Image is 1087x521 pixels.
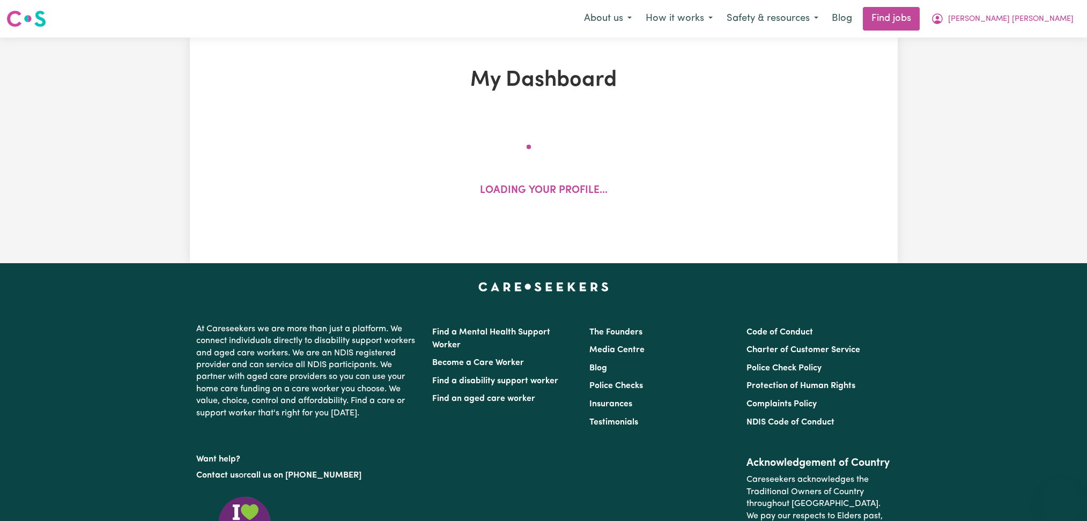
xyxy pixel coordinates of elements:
span: [PERSON_NAME] [PERSON_NAME] [948,13,1074,25]
a: Contact us [196,471,239,480]
a: Find a disability support worker [432,377,558,385]
a: Police Check Policy [746,364,822,373]
a: Find a Mental Health Support Worker [432,328,550,349]
button: About us [577,8,639,30]
img: Careseekers logo [6,9,46,28]
a: Careseekers home page [478,282,609,291]
h1: My Dashboard [314,68,773,93]
button: Safety & resources [720,8,825,30]
a: Find an aged care worker [432,395,535,403]
p: Loading your profile... [480,183,608,199]
a: Police Checks [589,382,643,390]
a: Become a Care Worker [432,359,524,367]
a: call us on [PHONE_NUMBER] [247,471,361,480]
p: or [196,465,419,486]
p: At Careseekers we are more than just a platform. We connect individuals directly to disability su... [196,319,419,423]
a: The Founders [589,328,642,337]
iframe: Button to launch messaging window [1044,478,1078,512]
a: NDIS Code of Conduct [746,418,834,427]
a: Media Centre [589,346,645,354]
a: Insurances [589,400,632,408]
a: Blog [825,7,859,31]
button: My Account [924,8,1081,30]
a: Blog [589,364,607,373]
a: Find jobs [863,7,920,31]
a: Charter of Customer Service [746,346,860,354]
a: Protection of Human Rights [746,382,855,390]
p: Want help? [196,449,419,465]
a: Code of Conduct [746,328,813,337]
a: Testimonials [589,418,638,427]
h2: Acknowledgement of Country [746,457,891,470]
a: Careseekers logo [6,6,46,31]
a: Complaints Policy [746,400,817,408]
button: How it works [639,8,720,30]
